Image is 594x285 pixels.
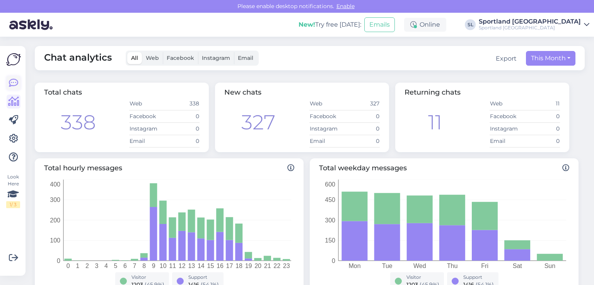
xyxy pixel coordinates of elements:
td: Email [129,135,164,147]
tspan: 7 [133,263,137,269]
span: Instagram [202,54,230,61]
div: 338 [61,107,96,137]
span: Web [146,54,159,61]
tspan: 23 [283,263,290,269]
tspan: 200 [50,217,60,223]
span: Facebook [167,54,194,61]
tspan: 15 [207,263,214,269]
tspan: 21 [264,263,271,269]
td: 0 [164,135,200,147]
td: Instagram [490,122,525,135]
tspan: 3 [95,263,98,269]
span: New chats [224,88,261,97]
tspan: 0 [67,263,70,269]
td: Instagram [309,122,345,135]
tspan: 20 [254,263,261,269]
td: 0 [525,122,560,135]
div: SL [465,19,476,30]
div: Online [404,18,446,32]
tspan: 18 [236,263,242,269]
tspan: 14 [198,263,205,269]
tspan: Fri [481,263,488,269]
td: Facebook [129,110,164,122]
tspan: 0 [57,257,60,264]
tspan: 5 [114,263,118,269]
span: Chat analytics [44,51,112,66]
td: 0 [525,135,560,147]
td: 0 [345,122,380,135]
span: Email [238,54,253,61]
div: Sportland [GEOGRAPHIC_DATA] [479,25,581,31]
tspan: 600 [325,181,335,187]
tspan: 150 [325,237,335,244]
tspan: 1 [76,263,79,269]
tspan: 22 [273,263,280,269]
tspan: 17 [226,263,233,269]
b: New! [299,21,315,28]
div: 11 [428,107,442,137]
div: Try free [DATE]: [299,20,361,29]
td: 0 [164,122,200,135]
button: Export [496,54,517,63]
td: 0 [164,110,200,122]
tspan: Thu [447,263,458,269]
tspan: Sun [544,263,555,269]
div: Visitor [131,274,164,281]
td: 327 [345,98,380,110]
tspan: 6 [123,263,127,269]
td: Email [490,135,525,147]
tspan: 4 [104,263,108,269]
tspan: Wed [413,263,426,269]
tspan: 11 [169,263,176,269]
tspan: 10 [160,263,167,269]
tspan: 2 [85,263,89,269]
div: Sportland [GEOGRAPHIC_DATA] [479,19,581,25]
tspan: 450 [325,197,335,203]
td: 11 [525,98,560,110]
div: 327 [241,107,275,137]
tspan: 100 [50,237,60,244]
a: Sportland [GEOGRAPHIC_DATA]Sportland [GEOGRAPHIC_DATA] [479,19,589,31]
tspan: Tue [382,263,393,269]
tspan: 300 [325,217,335,223]
tspan: 13 [188,263,195,269]
span: Returning chats [405,88,461,97]
span: Total chats [44,88,82,97]
tspan: 19 [245,263,252,269]
tspan: 300 [50,197,60,203]
span: Total weekday messages [319,163,569,173]
td: 0 [525,110,560,122]
td: Facebook [309,110,345,122]
tspan: 400 [50,181,60,187]
td: Facebook [490,110,525,122]
span: All [131,54,138,61]
span: Enable [334,3,357,10]
tspan: 9 [152,263,155,269]
td: Instagram [129,122,164,135]
div: 1 / 3 [6,201,20,208]
div: Support [188,274,219,281]
td: Email [309,135,345,147]
td: 0 [345,110,380,122]
tspan: 16 [217,263,224,269]
tspan: 0 [332,257,335,264]
td: 338 [164,98,200,110]
img: Askly Logo [6,52,21,67]
td: 0 [345,135,380,147]
td: Web [129,98,164,110]
tspan: 8 [142,263,146,269]
tspan: Sat [513,263,522,269]
button: Emails [364,17,395,32]
span: Total hourly messages [44,163,294,173]
div: Support [463,274,494,281]
td: Web [309,98,345,110]
tspan: Mon [349,263,361,269]
button: This Month [526,51,575,66]
div: Look Here [6,173,20,208]
td: Web [490,98,525,110]
tspan: 12 [179,263,186,269]
div: Visitor [406,274,439,281]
